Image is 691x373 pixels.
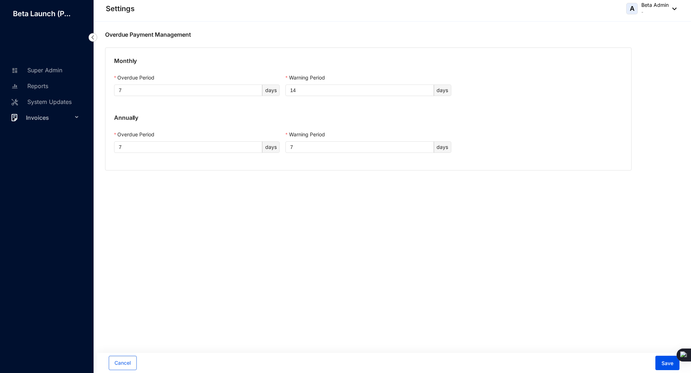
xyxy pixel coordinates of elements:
span: Invoices [26,110,73,125]
span: Cancel [114,359,131,367]
img: system-update-unselected.41187137415c643c56bb.svg [12,99,18,105]
div: days [262,142,279,153]
button: Save [655,356,679,370]
button: Cancel [109,356,137,370]
input: Overdue Period [119,142,261,153]
p: Monthly [114,56,623,65]
img: dropdown-black.8e83cc76930a90b1a4fdb6d089b7bf3a.svg [669,8,677,10]
a: Super Admin [9,67,62,74]
div: days [434,142,451,153]
img: nav-icon-left.19a07721e4dec06a274f6d07517f07b7.svg [89,33,97,42]
li: Reports [6,78,85,94]
label: Warning Period [285,131,330,138]
div: days [262,85,279,96]
li: Super Admin [6,62,85,78]
a: Reports [9,82,48,90]
li: System Updates [6,94,85,109]
img: invoices.4847e8a371afb80e2547.svg [12,114,17,121]
p: Overdue Payment Management [105,30,191,39]
div: days [434,85,451,96]
span: A [630,5,634,12]
input: Overdue Period [119,85,261,96]
p: - [641,9,669,16]
p: Beta Launch (P... [20,9,89,19]
span: Save [661,360,673,367]
input: Warning Period [290,142,432,153]
p: Annually [114,113,623,122]
img: home-unselected.a29eae3204392db15eaf.svg [12,67,18,74]
label: Overdue Period [114,131,159,138]
p: Beta Admin [641,1,669,9]
img: log [7,9,20,15]
a: System Updates [9,98,72,105]
img: report-unselected.e6a6b4230fc7da01f883.svg [12,83,18,90]
label: Overdue Period [114,74,159,82]
label: Warning Period [285,74,330,82]
input: Warning Period [290,85,432,96]
p: Settings [106,4,135,14]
